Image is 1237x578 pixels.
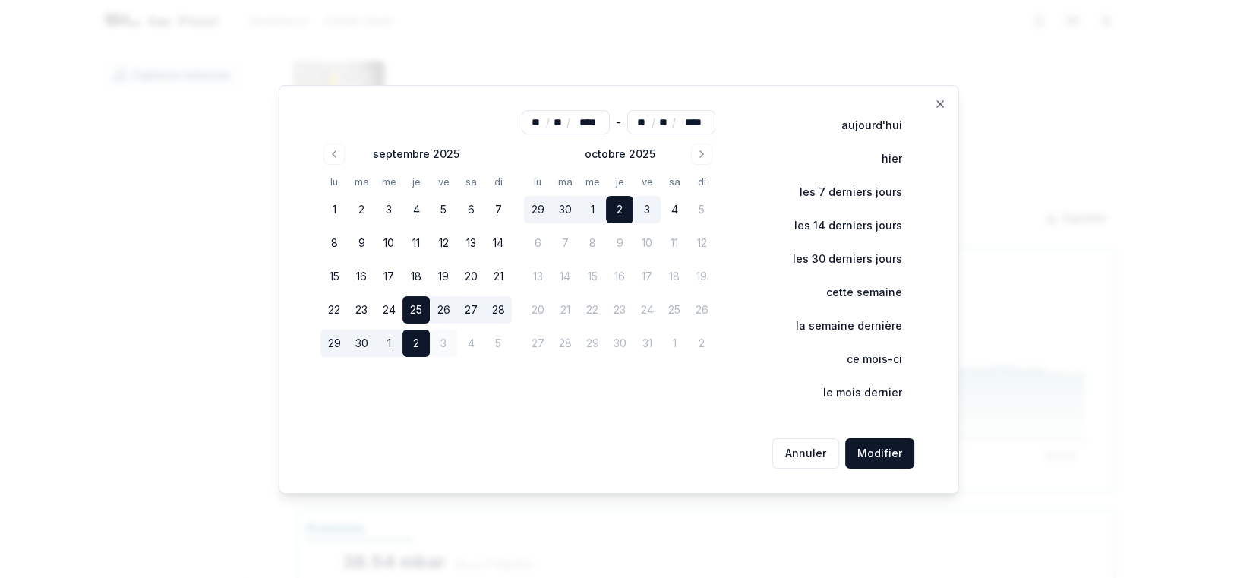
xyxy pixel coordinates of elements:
[375,174,402,190] th: mercredi
[633,196,661,223] button: 3
[484,196,512,223] button: 7
[373,147,459,162] div: septembre 2025
[484,174,512,190] th: dimanche
[457,296,484,324] button: 27
[761,244,914,274] button: les 30 derniers jours
[845,438,914,469] button: Modifier
[402,330,430,357] button: 2
[484,229,512,257] button: 14
[616,110,621,134] div: -
[579,174,606,190] th: mercredi
[430,296,457,324] button: 26
[672,115,676,130] span: /
[402,296,430,324] button: 25
[430,330,457,357] button: 3
[375,263,402,290] button: 17
[661,174,688,190] th: samedi
[430,263,457,290] button: 19
[320,296,348,324] button: 22
[348,196,375,223] button: 2
[791,377,914,408] button: le mois dernier
[652,115,655,130] span: /
[348,263,375,290] button: 16
[348,296,375,324] button: 23
[584,147,655,162] div: octobre 2025
[320,330,348,357] button: 29
[348,330,375,357] button: 30
[457,263,484,290] button: 20
[524,196,551,223] button: 29
[484,296,512,324] button: 28
[566,115,570,130] span: /
[430,229,457,257] button: 12
[764,311,914,341] button: la semaine dernière
[375,330,402,357] button: 1
[809,110,914,141] button: aujourd'hui
[661,196,688,223] button: 4
[772,438,839,469] button: Annuler
[457,330,484,357] button: 4
[402,174,430,190] th: jeudi
[375,196,402,223] button: 3
[430,196,457,223] button: 5
[320,229,348,257] button: 8
[323,144,345,165] button: Go to previous month
[688,174,715,190] th: dimanche
[402,229,430,257] button: 11
[633,174,661,190] th: vendredi
[375,296,402,324] button: 24
[850,144,914,174] button: hier
[768,177,914,207] button: les 7 derniers jours
[606,174,633,190] th: jeudi
[691,144,712,165] button: Go to next month
[348,229,375,257] button: 9
[484,263,512,290] button: 21
[815,344,914,374] button: ce mois-ci
[457,229,484,257] button: 13
[320,196,348,223] button: 1
[348,174,375,190] th: mardi
[320,263,348,290] button: 15
[606,196,633,223] button: 2
[402,196,430,223] button: 4
[551,196,579,223] button: 30
[457,174,484,190] th: samedi
[551,174,579,190] th: mardi
[794,277,914,308] button: cette semaine
[320,174,348,190] th: lundi
[579,196,606,223] button: 1
[430,174,457,190] th: vendredi
[457,196,484,223] button: 6
[524,174,551,190] th: lundi
[762,210,914,241] button: les 14 derniers jours
[402,263,430,290] button: 18
[375,229,402,257] button: 10
[546,115,550,130] span: /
